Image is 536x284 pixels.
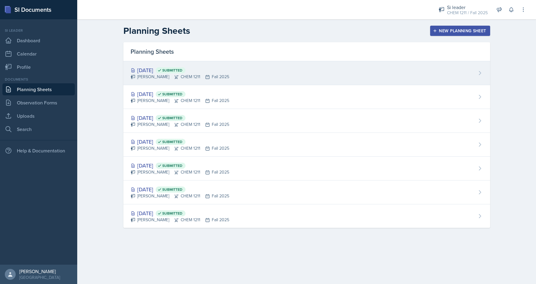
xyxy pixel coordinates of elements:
[131,74,229,80] div: [PERSON_NAME] CHEM 1211 Fall 2025
[123,25,190,36] h2: Planning Sheets
[2,97,75,109] a: Observation Forms
[162,139,182,144] span: Submitted
[2,48,75,60] a: Calendar
[2,110,75,122] a: Uploads
[162,163,182,168] span: Submitted
[162,116,182,120] span: Submitted
[131,97,229,104] div: [PERSON_NAME] CHEM 1211 Fall 2025
[123,204,490,228] a: [DATE] Submitted [PERSON_NAME]CHEM 1211Fall 2025
[2,28,75,33] div: Si leader
[19,274,60,280] div: [GEOGRAPHIC_DATA]
[131,169,229,175] div: [PERSON_NAME] CHEM 1211 Fall 2025
[131,217,229,223] div: [PERSON_NAME] CHEM 1211 Fall 2025
[131,114,229,122] div: [DATE]
[2,77,75,82] div: Documents
[131,185,229,193] div: [DATE]
[131,121,229,128] div: [PERSON_NAME] CHEM 1211 Fall 2025
[2,83,75,95] a: Planning Sheets
[162,92,182,97] span: Submitted
[123,157,490,180] a: [DATE] Submitted [PERSON_NAME]CHEM 1211Fall 2025
[430,26,490,36] button: New Planning Sheet
[2,34,75,46] a: Dashboard
[131,138,229,146] div: [DATE]
[19,268,60,274] div: [PERSON_NAME]
[131,161,229,170] div: [DATE]
[123,85,490,109] a: [DATE] Submitted [PERSON_NAME]CHEM 1211Fall 2025
[2,145,75,157] div: Help & Documentation
[123,133,490,157] a: [DATE] Submitted [PERSON_NAME]CHEM 1211Fall 2025
[123,109,490,133] a: [DATE] Submitted [PERSON_NAME]CHEM 1211Fall 2025
[131,90,229,98] div: [DATE]
[131,193,229,199] div: [PERSON_NAME] CHEM 1211 Fall 2025
[434,28,486,33] div: New Planning Sheet
[123,42,490,61] div: Planning Sheets
[447,4,488,11] div: Si leader
[123,61,490,85] a: [DATE] Submitted [PERSON_NAME]CHEM 1211Fall 2025
[162,187,182,192] span: Submitted
[131,145,229,152] div: [PERSON_NAME] CHEM 1211 Fall 2025
[131,209,229,217] div: [DATE]
[162,211,182,216] span: Submitted
[2,61,75,73] a: Profile
[2,123,75,135] a: Search
[162,68,182,73] span: Submitted
[131,66,229,74] div: [DATE]
[447,10,488,16] div: CHEM 1211 / Fall 2025
[123,180,490,204] a: [DATE] Submitted [PERSON_NAME]CHEM 1211Fall 2025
